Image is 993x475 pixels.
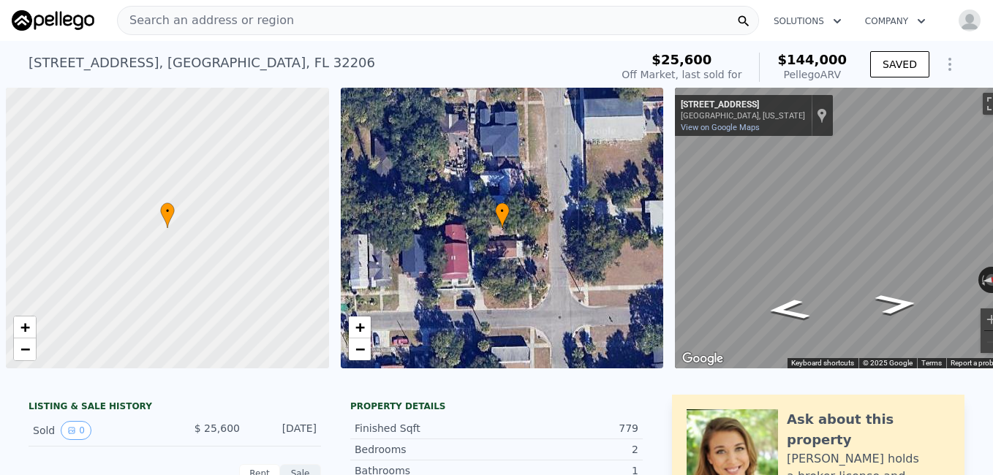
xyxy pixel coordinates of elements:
[355,318,364,336] span: +
[958,9,981,32] img: avatar
[29,400,321,415] div: LISTING & SALE HISTORY
[978,267,986,293] button: Rotate counterclockwise
[681,111,805,121] div: [GEOGRAPHIC_DATA], [US_STATE]
[681,123,760,132] a: View on Google Maps
[349,338,371,360] a: Zoom out
[355,340,364,358] span: −
[863,359,913,367] span: © 2025 Google
[355,442,496,457] div: Bedrooms
[921,359,942,367] a: Terms (opens in new tab)
[20,340,30,358] span: −
[12,10,94,31] img: Pellego
[652,52,711,67] span: $25,600
[252,421,317,440] div: [DATE]
[777,67,847,82] div: Pellego ARV
[160,205,175,218] span: •
[853,8,937,34] button: Company
[20,318,30,336] span: +
[496,442,638,457] div: 2
[118,12,294,29] span: Search an address or region
[857,289,936,319] path: Go North, Spearing St
[495,205,510,218] span: •
[355,421,496,436] div: Finished Sqft
[679,349,727,368] img: Google
[762,8,853,34] button: Solutions
[787,409,950,450] div: Ask about this property
[681,99,805,111] div: [STREET_ADDRESS]
[749,294,828,325] path: Go South, Spearing St
[496,421,638,436] div: 779
[349,316,371,338] a: Zoom in
[350,400,643,412] div: Property details
[195,422,240,434] span: $ 25,600
[160,202,175,228] div: •
[14,338,36,360] a: Zoom out
[495,202,510,228] div: •
[817,107,827,123] a: Show location on map
[33,421,163,440] div: Sold
[777,52,847,67] span: $144,000
[622,67,741,82] div: Off Market, last sold for
[61,421,91,440] button: View historical data
[935,50,964,79] button: Show Options
[14,316,36,338] a: Zoom in
[791,358,854,368] button: Keyboard shortcuts
[679,349,727,368] a: Open this area in Google Maps (opens a new window)
[870,51,929,77] button: SAVED
[29,53,375,73] div: [STREET_ADDRESS] , [GEOGRAPHIC_DATA] , FL 32206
